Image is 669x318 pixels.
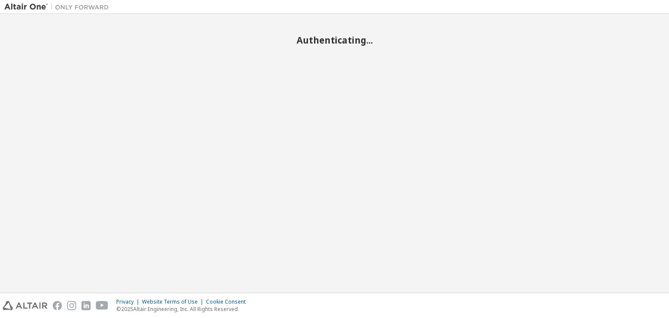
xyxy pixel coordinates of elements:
[96,301,108,310] img: youtube.svg
[116,305,251,313] p: © 2025 Altair Engineering, Inc. All Rights Reserved.
[4,34,665,46] h2: Authenticating...
[81,301,91,310] img: linkedin.svg
[116,298,142,305] div: Privacy
[53,301,62,310] img: facebook.svg
[206,298,251,305] div: Cookie Consent
[142,298,206,305] div: Website Terms of Use
[67,301,76,310] img: instagram.svg
[3,301,47,310] img: altair_logo.svg
[4,3,113,11] img: Altair One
